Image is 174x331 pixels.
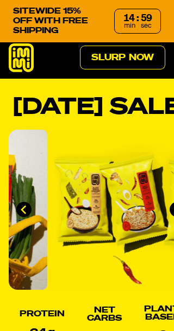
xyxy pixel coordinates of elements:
[20,310,65,319] h2: Protein
[80,46,165,69] a: Slurp Now
[13,7,105,36] p: SITEWIDE 15% OFF WITH FREE SHIPPING
[136,14,139,23] div: :
[141,14,152,23] div: 59
[141,22,152,29] span: sec
[16,202,32,217] button: Go to last slide
[123,14,134,23] div: 14
[124,22,135,29] span: min
[87,306,122,323] h2: Net Carbs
